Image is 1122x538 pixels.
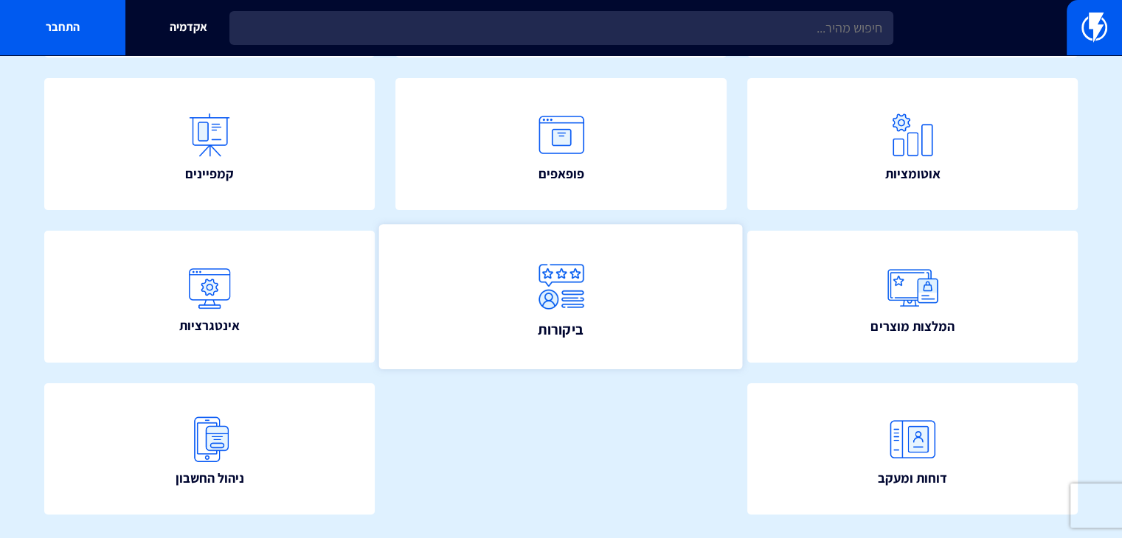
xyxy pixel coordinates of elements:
[379,224,743,369] a: ביקורות
[747,78,1078,210] a: אוטומציות
[185,164,234,184] span: קמפיינים
[229,11,893,45] input: חיפוש מהיר...
[747,231,1078,363] a: המלצות מוצרים
[44,78,375,210] a: קמפיינים
[884,164,940,184] span: אוטומציות
[44,383,375,515] a: ניהול החשבון
[747,383,1078,515] a: דוחות ומעקב
[539,318,584,339] span: ביקורות
[870,317,954,336] span: המלצות מוצרים
[395,78,726,210] a: פופאפים
[176,469,244,488] span: ניהול החשבון
[539,164,584,184] span: פופאפים
[878,469,947,488] span: דוחות ומעקב
[44,231,375,363] a: אינטגרציות
[179,316,240,335] span: אינטגרציות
